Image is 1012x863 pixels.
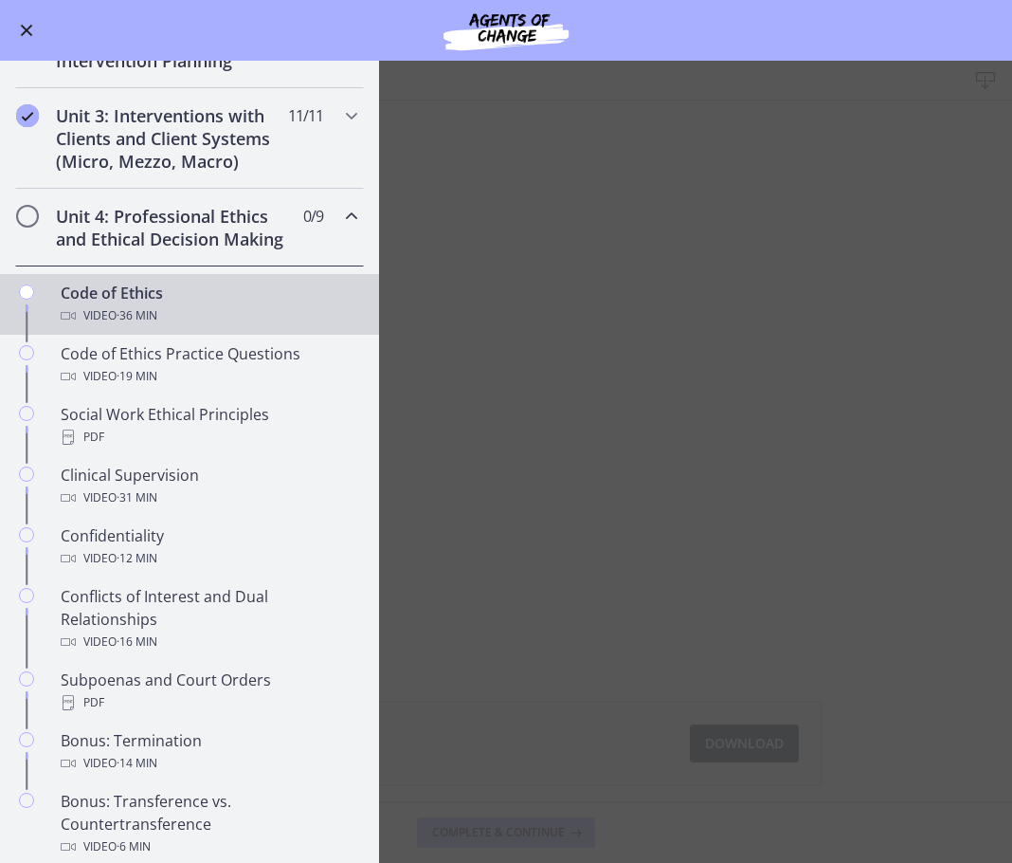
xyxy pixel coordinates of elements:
span: · 14 min [117,752,157,775]
div: Bonus: Transference vs. Countertransference [61,790,356,858]
div: Video [61,631,356,653]
span: · 12 min [117,547,157,570]
img: Agents of Change [392,8,620,53]
h2: Unit 3: Interventions with Clients and Client Systems (Micro, Mezzo, Macro) [56,104,287,173]
h2: Unit 4: Professional Ethics and Ethical Decision Making [56,205,287,250]
span: · 16 min [117,631,157,653]
div: Code of Ethics [61,282,356,327]
div: Social Work Ethical Principles [61,403,356,449]
span: · 36 min [117,304,157,327]
div: Video [61,304,356,327]
span: · 6 min [117,835,151,858]
div: Video [61,487,356,509]
div: Video [61,752,356,775]
div: Bonus: Termination [61,729,356,775]
div: Code of Ethics Practice Questions [61,342,356,388]
span: · 19 min [117,365,157,388]
div: Video [61,365,356,388]
div: Subpoenas and Court Orders [61,669,356,714]
div: Confidentiality [61,524,356,570]
div: Video [61,835,356,858]
i: Completed [16,104,39,127]
span: 0 / 9 [303,205,323,228]
div: Video [61,547,356,570]
span: 11 / 11 [288,104,323,127]
div: Clinical Supervision [61,464,356,509]
span: · 31 min [117,487,157,509]
div: PDF [61,691,356,714]
div: Conflicts of Interest and Dual Relationships [61,585,356,653]
button: Enable menu [15,19,38,42]
div: PDF [61,426,356,449]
